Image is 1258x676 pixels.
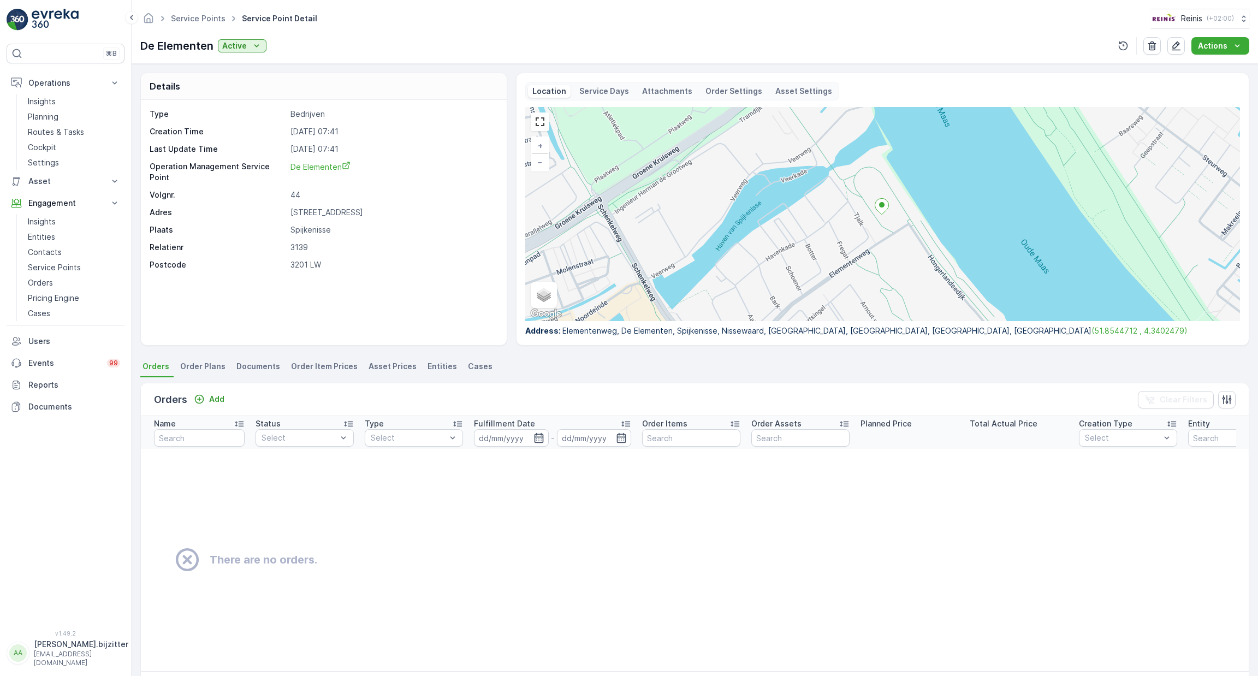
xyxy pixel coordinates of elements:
p: Cockpit [28,142,56,153]
a: Settings [23,155,124,170]
p: Planning [28,111,58,122]
p: Documents [28,401,120,412]
span: Cases [468,361,492,372]
p: Routes & Tasks [28,127,84,138]
input: Search [642,429,740,447]
a: Insights [23,94,124,109]
button: Actions [1191,37,1249,55]
a: Pricing Engine [23,290,124,306]
a: Zoom Out [532,154,548,170]
img: logo_light-DOdMpM7g.png [32,9,79,31]
p: Fulfillment Date [474,418,535,429]
p: Engagement [28,198,103,209]
p: Order Settings [705,86,762,97]
a: Open this area in Google Maps (opens a new window) [528,307,564,321]
p: Name [154,418,176,429]
p: De Elementen [140,38,213,54]
p: Entities [28,232,55,242]
p: Entity [1188,418,1210,429]
a: Users [7,330,124,352]
a: Service Points [23,260,124,275]
p: Last Update Time [150,144,286,155]
input: Search [154,429,245,447]
p: [PERSON_NAME].bijzitter [34,639,128,650]
p: Contacts [28,247,62,258]
span: Orders [143,361,169,372]
p: Order Items [642,418,687,429]
a: Reports [7,374,124,396]
p: [DATE] 07:41 [290,144,495,155]
p: Volgnr. [150,189,286,200]
p: Events [28,358,100,369]
p: Planned Price [861,418,912,429]
p: Service Days [579,86,629,97]
button: Reinis(+02:00) [1151,9,1249,28]
span: Asset Prices [369,361,417,372]
input: Search [751,429,850,447]
p: Plaats [150,224,286,235]
p: Creation Time [150,126,286,137]
p: Clear Filters [1160,394,1207,405]
p: Insights [28,96,56,107]
p: [DATE] 07:41 [290,126,495,137]
h2: There are no orders. [210,552,317,568]
input: dd/mm/yyyy [557,429,632,447]
p: Status [256,418,281,429]
p: Select [371,432,446,443]
p: Total Actual Price [970,418,1037,429]
p: Pricing Engine [28,293,79,304]
span: + [538,141,543,150]
a: Routes & Tasks [23,124,124,140]
a: Cases [23,306,124,321]
p: Active [222,40,247,51]
p: 3201 LW [290,259,495,270]
a: Insights [23,214,124,229]
p: Reinis [1181,13,1202,24]
a: De Elementen [290,161,495,183]
p: Asset Settings [775,86,832,97]
button: Operations [7,72,124,94]
img: Google [528,307,564,321]
p: 99 [109,359,118,367]
p: Operations [28,78,103,88]
img: logo [7,9,28,31]
a: Layers [532,283,556,307]
span: Order Plans [180,361,226,372]
button: Active [218,39,266,52]
a: View Fullscreen [532,114,548,130]
input: dd/mm/yyyy [474,429,549,447]
p: Operation Management Service Point [150,161,286,183]
button: Asset [7,170,124,192]
a: (51.8544712 , 4.3402479) [1091,326,1188,335]
p: Creation Type [1079,418,1132,429]
span: Order Item Prices [291,361,358,372]
p: [EMAIL_ADDRESS][DOMAIN_NAME] [34,650,128,667]
p: Actions [1198,40,1227,51]
a: Documents [7,396,124,418]
p: Attachments [642,86,692,97]
span: Entities [428,361,457,372]
p: Insights [28,216,56,227]
p: Asset [28,176,103,187]
a: Planning [23,109,124,124]
a: Orders [23,275,124,290]
p: Relatienr [150,242,286,253]
a: Events99 [7,352,124,374]
p: Select [1085,432,1160,443]
p: Order Assets [751,418,802,429]
span: v 1.49.2 [7,630,124,637]
a: Cockpit [23,140,124,155]
button: Clear Filters [1138,391,1214,408]
p: 3139 [290,242,495,253]
p: Details [150,80,180,93]
p: Add [209,394,224,405]
a: Homepage [143,16,155,26]
p: Bedrijven [290,109,495,120]
span: Service Point Detail [240,13,319,24]
button: AA[PERSON_NAME].bijzitter[EMAIL_ADDRESS][DOMAIN_NAME] [7,639,124,667]
p: Type [150,109,286,120]
p: Settings [28,157,59,168]
img: Reinis-Logo-Vrijstaand_Tekengebied-1-copy2_aBO4n7j.png [1151,13,1177,25]
button: Add [189,393,229,406]
p: Select [262,432,337,443]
